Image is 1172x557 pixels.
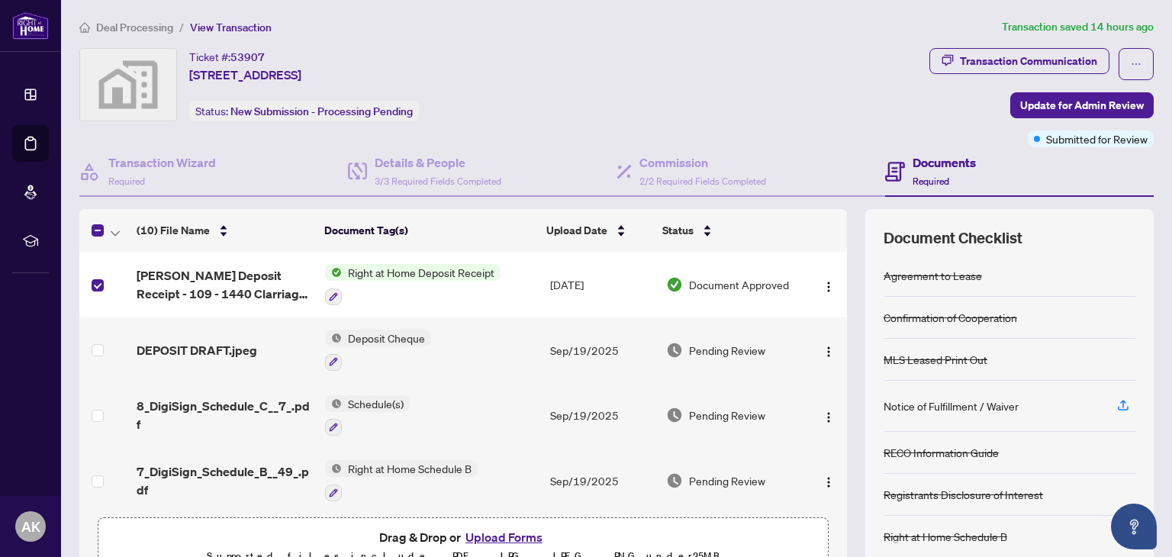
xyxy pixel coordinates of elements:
[137,266,313,303] span: [PERSON_NAME] Deposit Receipt - 109 - 1440 Clarriage Crt [PERSON_NAME].pdf
[823,476,835,488] img: Logo
[325,330,431,371] button: Status IconDeposit Cheque
[96,21,173,34] span: Deal Processing
[913,175,949,187] span: Required
[666,342,683,359] img: Document Status
[342,330,431,346] span: Deposit Cheque
[108,175,145,187] span: Required
[189,48,265,66] div: Ticket #:
[1002,18,1154,36] article: Transaction saved 14 hours ago
[325,264,342,281] img: Status Icon
[461,527,547,547] button: Upload Forms
[189,101,419,121] div: Status:
[318,209,540,252] th: Document Tag(s)
[79,22,90,33] span: home
[137,397,313,433] span: 8_DigiSign_Schedule_C__7_.pdf
[342,264,501,281] span: Right at Home Deposit Receipt
[137,222,210,239] span: (10) File Name
[325,264,501,305] button: Status IconRight at Home Deposit Receipt
[325,395,410,436] button: Status IconSchedule(s)
[823,411,835,423] img: Logo
[137,341,257,359] span: DEPOSIT DRAFT.jpeg
[656,209,801,252] th: Status
[137,462,313,499] span: 7_DigiSign_Schedule_B__49_.pdf
[21,516,40,537] span: AK
[884,398,1019,414] div: Notice of Fulfillment / Waiver
[375,153,501,172] h4: Details & People
[884,444,999,461] div: RECO Information Guide
[823,281,835,293] img: Logo
[375,175,501,187] span: 3/3 Required Fields Completed
[666,407,683,423] img: Document Status
[190,21,272,34] span: View Transaction
[179,18,184,36] li: /
[130,209,318,252] th: (10) File Name
[1046,130,1148,147] span: Submitted for Review
[639,153,766,172] h4: Commission
[325,460,342,477] img: Status Icon
[689,407,765,423] span: Pending Review
[689,342,765,359] span: Pending Review
[884,309,1017,326] div: Confirmation of Cooperation
[816,338,841,362] button: Logo
[884,267,982,284] div: Agreement to Lease
[230,50,265,64] span: 53907
[189,66,301,84] span: [STREET_ADDRESS]
[325,330,342,346] img: Status Icon
[884,351,987,368] div: MLS Leased Print Out
[1020,93,1144,118] span: Update for Admin Review
[342,395,410,412] span: Schedule(s)
[1111,504,1157,549] button: Open asap
[823,346,835,358] img: Logo
[666,276,683,293] img: Document Status
[12,11,49,40] img: logo
[816,403,841,427] button: Logo
[689,472,765,489] span: Pending Review
[546,222,607,239] span: Upload Date
[1010,92,1154,118] button: Update for Admin Review
[666,472,683,489] img: Document Status
[884,227,1022,249] span: Document Checklist
[1131,59,1141,69] span: ellipsis
[108,153,216,172] h4: Transaction Wizard
[929,48,1109,74] button: Transaction Communication
[544,317,661,383] td: Sep/19/2025
[544,448,661,514] td: Sep/19/2025
[913,153,976,172] h4: Documents
[544,252,661,317] td: [DATE]
[960,49,1097,73] div: Transaction Communication
[884,486,1043,503] div: Registrants Disclosure of Interest
[544,383,661,449] td: Sep/19/2025
[639,175,766,187] span: 2/2 Required Fields Completed
[342,460,478,477] span: Right at Home Schedule B
[816,468,841,493] button: Logo
[662,222,694,239] span: Status
[689,276,789,293] span: Document Approved
[80,49,176,121] img: svg%3e
[230,105,413,118] span: New Submission - Processing Pending
[816,272,841,297] button: Logo
[884,528,1007,545] div: Right at Home Schedule B
[540,209,656,252] th: Upload Date
[325,460,478,501] button: Status IconRight at Home Schedule B
[325,395,342,412] img: Status Icon
[379,527,547,547] span: Drag & Drop or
